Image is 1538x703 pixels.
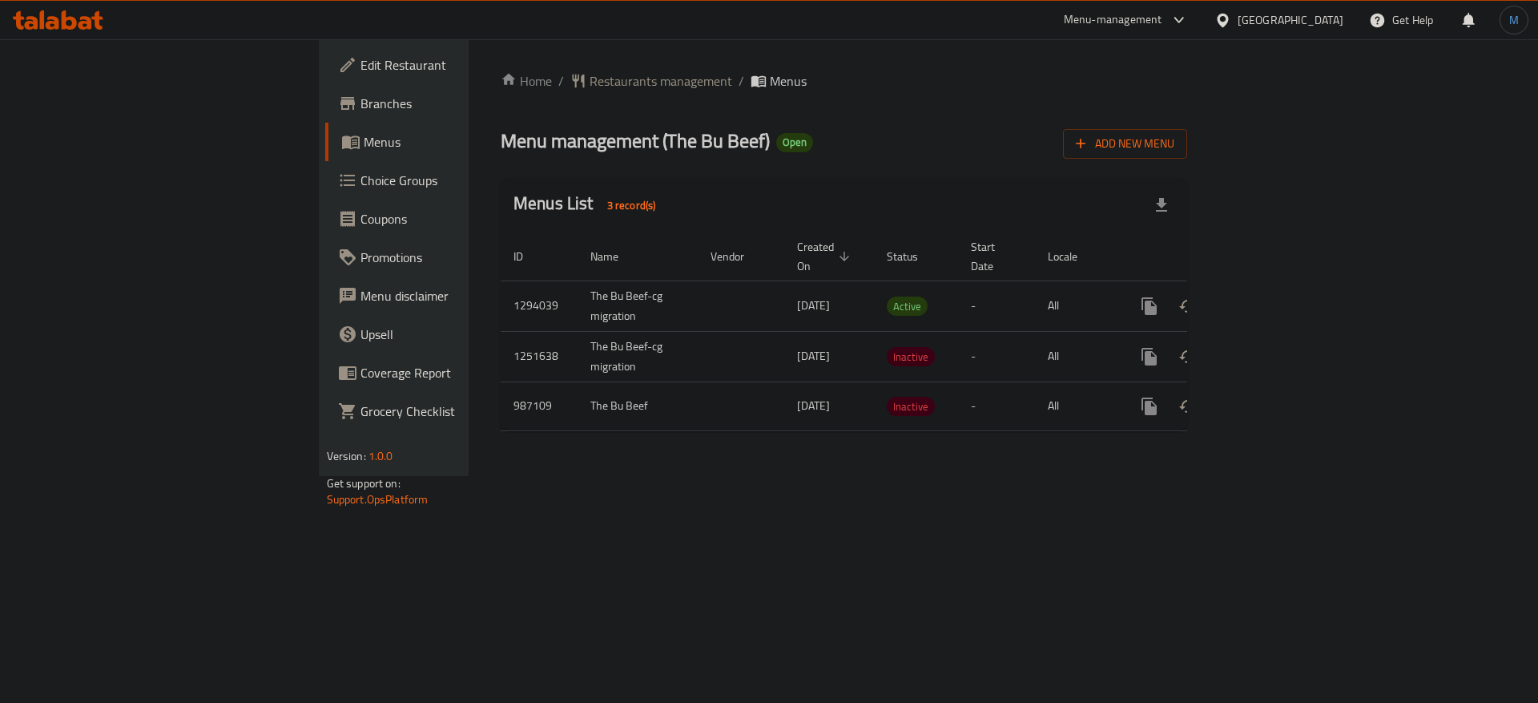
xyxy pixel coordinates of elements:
a: Edit Restaurant [325,46,576,84]
a: Promotions [325,238,576,277]
span: 1.0.0 [368,446,393,467]
td: All [1035,281,1117,331]
div: Inactive [887,347,935,366]
a: Support.OpsPlatform [327,489,429,510]
span: Start Date [971,237,1016,276]
div: [GEOGRAPHIC_DATA] [1238,11,1343,29]
span: Status [887,247,939,266]
button: Change Status [1169,337,1207,376]
table: enhanced table [501,232,1297,431]
div: Export file [1142,186,1181,224]
a: Branches [325,84,576,123]
span: Get support on: [327,473,401,494]
span: Menus [770,71,807,91]
td: The Bu Beef-cg migration [578,331,698,382]
h2: Menus List [513,192,665,218]
span: Promotions [360,248,563,267]
a: Upsell [325,315,576,354]
span: [DATE] [797,395,830,416]
span: Menu disclaimer [360,286,563,305]
button: Change Status [1169,387,1207,426]
td: - [958,382,1035,430]
td: All [1035,382,1117,430]
td: - [958,331,1035,382]
span: Inactive [887,348,935,366]
a: Menus [325,123,576,161]
div: Menu-management [1064,10,1162,30]
span: Upsell [360,325,563,344]
td: All [1035,331,1117,382]
a: Grocery Checklist [325,392,576,430]
span: 3 record(s) [598,198,666,213]
a: Choice Groups [325,161,576,200]
a: Restaurants management [570,71,732,91]
span: Edit Restaurant [360,55,563,75]
button: Change Status [1169,287,1207,325]
button: more [1130,387,1169,426]
span: M [1509,11,1519,29]
span: [DATE] [797,345,830,366]
span: Menus [364,132,563,152]
td: - [958,281,1035,331]
span: [DATE] [797,295,830,316]
button: more [1130,287,1169,325]
span: Version: [327,446,366,467]
td: The Bu Beef [578,382,698,430]
div: Open [776,133,813,152]
span: Inactive [887,398,935,416]
span: Open [776,135,813,149]
span: Active [887,297,928,316]
a: Coupons [325,200,576,238]
td: The Bu Beef-cg migration [578,281,698,331]
button: more [1130,337,1169,376]
span: Choice Groups [360,171,563,190]
div: Total records count [598,192,666,218]
th: Actions [1117,232,1297,281]
span: Add New Menu [1076,134,1174,154]
div: Active [887,297,928,316]
span: Created On [797,237,855,276]
nav: breadcrumb [501,71,1187,91]
li: / [739,71,744,91]
span: Vendor [711,247,765,266]
span: Coupons [360,209,563,228]
span: Locale [1048,247,1098,266]
span: Coverage Report [360,363,563,382]
span: Branches [360,94,563,113]
a: Coverage Report [325,354,576,392]
span: Name [590,247,639,266]
span: Restaurants management [590,71,732,91]
span: Menu management ( The Bu Beef ) [501,123,770,159]
span: Grocery Checklist [360,402,563,421]
a: Menu disclaimer [325,277,576,315]
button: Add New Menu [1063,129,1187,159]
span: ID [513,247,544,266]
